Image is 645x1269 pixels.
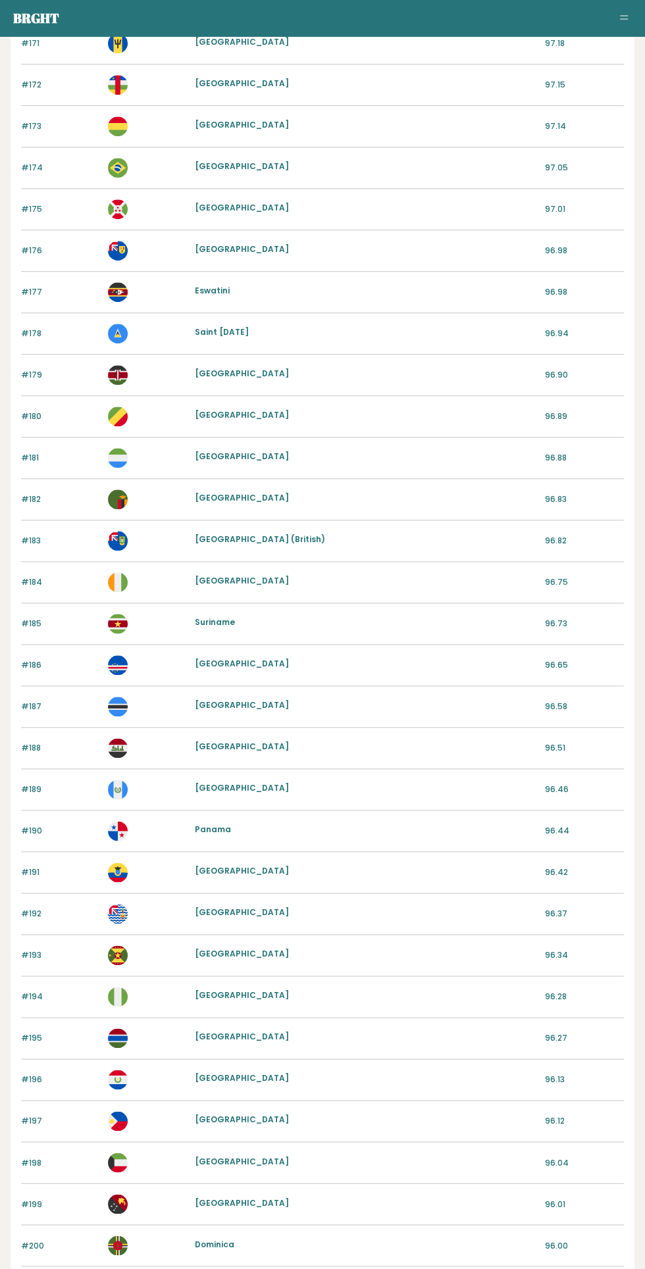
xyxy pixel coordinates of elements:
[195,326,249,337] a: Saint [DATE]
[21,245,100,257] p: #176
[21,1239,100,1251] p: #200
[21,701,100,712] p: #187
[545,908,624,920] p: 96.37
[21,784,100,795] p: #189
[195,1155,289,1166] a: [GEOGRAPHIC_DATA]
[545,991,624,1003] p: 96.28
[195,782,289,793] a: [GEOGRAPHIC_DATA]
[545,1157,624,1168] p: 96.04
[108,1153,128,1172] img: kw.svg
[195,119,289,130] a: [GEOGRAPHIC_DATA]
[195,616,235,628] a: Suriname
[13,9,59,27] a: Brght
[21,493,100,505] p: #182
[108,489,128,509] img: zm.svg
[21,411,100,422] p: #180
[21,908,100,920] p: #192
[108,75,128,95] img: cf.svg
[545,162,624,174] p: 97.05
[21,286,100,298] p: #177
[108,199,128,219] img: bi.svg
[21,618,100,630] p: #185
[545,120,624,132] p: 97.14
[195,409,289,420] a: [GEOGRAPHIC_DATA]
[108,1235,128,1255] img: dm.svg
[21,576,100,588] p: #184
[545,866,624,878] p: 96.42
[21,1032,100,1044] p: #195
[545,742,624,754] p: 96.51
[195,202,289,213] a: [GEOGRAPHIC_DATA]
[108,780,128,799] img: gt.svg
[21,1198,100,1210] p: #199
[195,451,289,462] a: [GEOGRAPHIC_DATA]
[545,535,624,547] p: 96.82
[195,368,289,379] a: [GEOGRAPHIC_DATA]
[21,742,100,754] p: #188
[545,79,624,91] p: 97.15
[195,1072,289,1083] a: [GEOGRAPHIC_DATA]
[545,1032,624,1044] p: 96.27
[195,907,289,918] a: [GEOGRAPHIC_DATA]
[21,866,100,878] p: #191
[21,825,100,837] p: #190
[195,78,289,89] a: [GEOGRAPHIC_DATA]
[545,369,624,381] p: 96.90
[108,116,128,136] img: bo.svg
[108,282,128,302] img: sz.svg
[545,1115,624,1127] p: 96.12
[545,701,624,712] p: 96.58
[545,576,624,588] p: 96.75
[545,328,624,339] p: 96.94
[195,36,289,47] a: [GEOGRAPHIC_DATA]
[195,824,231,835] a: Panama
[108,614,128,634] img: sr.svg
[21,37,100,49] p: #171
[545,245,624,257] p: 96.98
[108,448,128,468] img: sl.svg
[195,285,230,296] a: Eswatini
[545,411,624,422] p: 96.89
[195,865,289,876] a: [GEOGRAPHIC_DATA]
[108,158,128,178] img: br.svg
[21,535,100,547] p: #183
[195,243,289,255] a: [GEOGRAPHIC_DATA]
[108,697,128,716] img: bw.svg
[195,575,289,586] a: [GEOGRAPHIC_DATA]
[21,659,100,671] p: #186
[21,369,100,381] p: #179
[108,531,128,551] img: vg.svg
[108,738,128,758] img: iq.svg
[21,162,100,174] p: #174
[21,949,100,961] p: #193
[545,493,624,505] p: 96.83
[21,1157,100,1168] p: #198
[108,821,128,841] img: pa.svg
[108,655,128,675] img: cv.svg
[195,492,289,503] a: [GEOGRAPHIC_DATA]
[195,948,289,959] a: [GEOGRAPHIC_DATA]
[545,286,624,298] p: 96.98
[108,241,128,261] img: tc.svg
[21,1115,100,1127] p: #197
[195,161,289,172] a: [GEOGRAPHIC_DATA]
[21,203,100,215] p: #175
[545,203,624,215] p: 97.01
[108,324,128,343] img: lc.svg
[545,1198,624,1210] p: 96.01
[545,825,624,837] p: 96.44
[195,1238,234,1249] a: Dominica
[108,987,128,1007] img: ng.svg
[195,658,289,669] a: [GEOGRAPHIC_DATA]
[21,1074,100,1085] p: #196
[108,1111,128,1131] img: ph.svg
[21,79,100,91] p: #172
[21,120,100,132] p: #173
[545,618,624,630] p: 96.73
[21,452,100,464] p: #181
[545,949,624,961] p: 96.34
[545,1239,624,1251] p: 96.00
[545,37,624,49] p: 97.18
[195,1197,289,1208] a: [GEOGRAPHIC_DATA]
[616,11,632,26] button: Toggle navigation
